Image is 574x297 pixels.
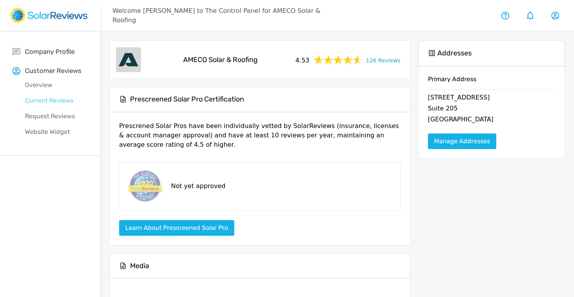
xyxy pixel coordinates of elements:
a: 126 Reviews [366,55,400,65]
p: Suite 205 [428,104,555,115]
p: [GEOGRAPHIC_DATA] [428,115,555,126]
p: Current Reviews [12,96,100,105]
p: Request Reviews [12,112,100,121]
h6: Primary Address [428,75,555,89]
a: Website Widget [12,124,100,140]
a: Manage Addresses [428,133,496,149]
h5: Prescreened Solar Pro Certification [130,95,244,104]
a: Request Reviews [12,108,100,124]
a: Overview [12,77,100,93]
p: Overview [12,80,100,90]
p: Company Profile [25,47,75,57]
span: 4.53 [296,54,310,65]
p: Welcome [PERSON_NAME] to The Control Panel for AMECO Solar & Roofing [112,6,337,25]
button: Learn about Prescreened Solar Pro [119,220,234,236]
p: Prescrened Solar Pros have been individually vetted by SolarReviews (insurance, licenses & accoun... [119,121,401,156]
a: Learn about Prescreened Solar Pro [119,224,234,231]
p: Customer Reviews [25,66,82,76]
img: prescreened-badge.png [126,169,163,204]
p: Not yet approved [171,181,225,191]
p: Website Widget [12,127,100,137]
h5: Media [130,261,149,270]
h5: Addresses [437,49,472,58]
p: [STREET_ADDRESS] [428,93,555,104]
h5: AMECO Solar & Roofing [183,55,258,64]
a: Current Reviews [12,93,100,108]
